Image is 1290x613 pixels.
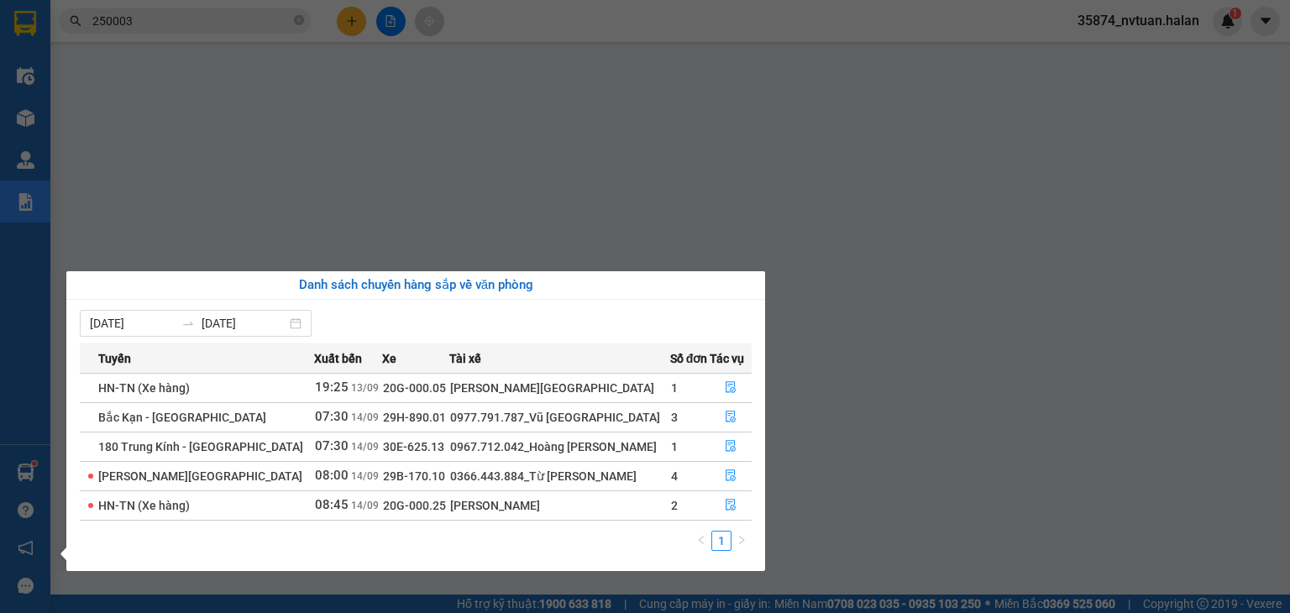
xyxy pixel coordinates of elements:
span: to [181,317,195,330]
span: file-done [725,440,737,453]
button: file-done [711,404,751,431]
div: 0366.443.884_Từ [PERSON_NAME] [450,467,669,485]
span: 2 [671,499,678,512]
span: left [696,535,706,545]
button: file-done [711,463,751,490]
span: 4 [671,469,678,483]
input: Đến ngày [202,314,286,333]
span: 14/09 [351,411,379,423]
span: 08:45 [315,497,349,512]
input: Từ ngày [90,314,175,333]
span: right [737,535,747,545]
li: Previous Page [691,531,711,551]
span: Số đơn [670,349,708,368]
span: file-done [725,381,737,395]
span: 14/09 [351,470,379,482]
span: Xe [382,349,396,368]
span: 1 [671,440,678,453]
button: file-done [711,433,751,460]
span: file-done [725,469,737,483]
span: Tác vụ [710,349,744,368]
button: left [691,531,711,551]
span: Bắc Kạn - [GEOGRAPHIC_DATA] [98,411,266,424]
a: 1 [712,532,731,550]
button: right [732,531,752,551]
span: 14/09 [351,441,379,453]
span: 14/09 [351,500,379,511]
div: 0967.712.042_Hoàng [PERSON_NAME] [450,437,669,456]
span: 180 Trung Kính - [GEOGRAPHIC_DATA] [98,440,303,453]
span: 3 [671,411,678,424]
div: 0977.791.787_Vũ [GEOGRAPHIC_DATA] [450,408,669,427]
span: 13/09 [351,382,379,394]
span: 1 [671,381,678,395]
span: 29B-170.10 [383,469,445,483]
span: 07:30 [315,438,349,453]
div: [PERSON_NAME] [450,496,669,515]
span: [PERSON_NAME][GEOGRAPHIC_DATA] [98,469,302,483]
span: 30E-625.13 [383,440,444,453]
span: file-done [725,499,737,512]
span: 07:30 [315,409,349,424]
span: Tuyến [98,349,131,368]
span: Tài xế [449,349,481,368]
span: Xuất bến [314,349,362,368]
button: file-done [711,375,751,401]
div: Danh sách chuyến hàng sắp về văn phòng [80,275,752,296]
span: file-done [725,411,737,424]
span: HN-TN (Xe hàng) [98,499,190,512]
span: swap-right [181,317,195,330]
span: 29H-890.01 [383,411,446,424]
span: 08:00 [315,468,349,483]
div: [PERSON_NAME][GEOGRAPHIC_DATA] [450,379,669,397]
span: 20G-000.25 [383,499,446,512]
li: Next Page [732,531,752,551]
li: 1 [711,531,732,551]
span: 19:25 [315,380,349,395]
span: HN-TN (Xe hàng) [98,381,190,395]
button: file-done [711,492,751,519]
span: 20G-000.05 [383,381,446,395]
